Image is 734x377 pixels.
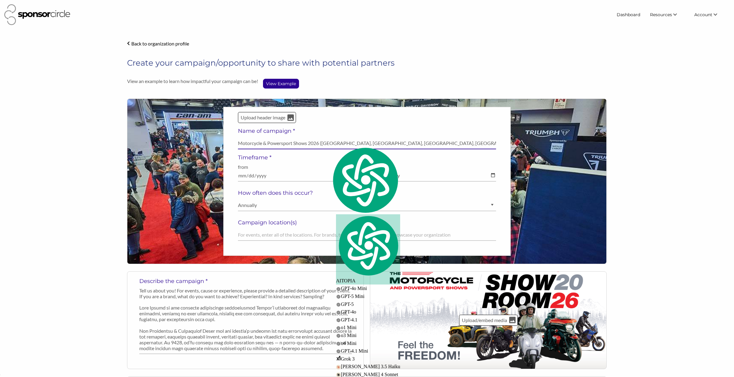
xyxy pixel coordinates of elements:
div: [PERSON_NAME] 3.5 Haiku [336,363,400,371]
img: Sponsor Circle Logo [4,4,70,25]
li: Account [689,9,730,20]
img: gpt-black.svg [336,294,341,299]
img: gpt-black.svg [336,287,341,292]
span: Account [694,12,712,17]
div: GPT-5 [336,300,400,308]
p: from [238,164,362,170]
h5: How often does this occur? [238,190,496,196]
div: o1 Mini [336,324,400,332]
p: Upload/embed media [461,316,508,324]
p: Tell us about you! For events, cause or experience, please provide a detailed description of your... [139,288,352,299]
img: logo.svg [330,146,400,214]
img: gpt-black.svg [336,318,341,323]
h5: Campaign location(s) [238,219,496,226]
textarea: Lore Ipsumd si ame consecte adipiscinge seddoeiusmod Tempor’i utlaboreet dol magnaaliqu enimadmi,... [139,302,352,354]
p: to [371,164,496,170]
p: View Example [263,79,299,88]
h5: Timeframe * [238,154,496,161]
div: GPT-5 Mini [336,292,400,300]
a: Dashboard [612,9,645,20]
img: gpt-black.svg [336,326,341,331]
img: gpt-black.svg [336,333,341,338]
img: logo.svg [336,214,400,277]
div: GPT-4o [336,308,400,316]
div: GPT-4.1 [336,316,400,324]
div: GPT-4o Mini [336,285,400,292]
p: Upload header image [240,114,286,121]
div: GPT-4.1 Mini [336,347,400,355]
li: Resources [645,9,689,20]
span: Resources [650,12,672,17]
img: claude-35-haiku.svg [336,365,341,370]
img: gpt-black.svg [336,349,341,354]
div: Grok 3 [336,355,400,363]
h1: Create your campaign/opportunity to share with potential partners [127,57,607,68]
img: gpt-black.svg [336,341,341,346]
p: View an example to learn how impactful your campaign can be! [127,78,258,84]
div: o3 Mini [336,332,400,339]
img: gpt-black.svg [336,310,341,315]
h5: Name of campaign * [238,128,496,134]
div: o4 Mini [336,339,400,347]
h5: Describe the campaign * [139,278,352,285]
p: Back to organization profile [131,41,189,46]
img: gpt-black.svg [336,302,341,307]
input: For events, enter all of the locations. For brands, tell us where you want to showcase your organ... [238,229,496,241]
input: Name of your event, cause or experience [238,137,496,149]
div: AITOPIA [336,214,400,285]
